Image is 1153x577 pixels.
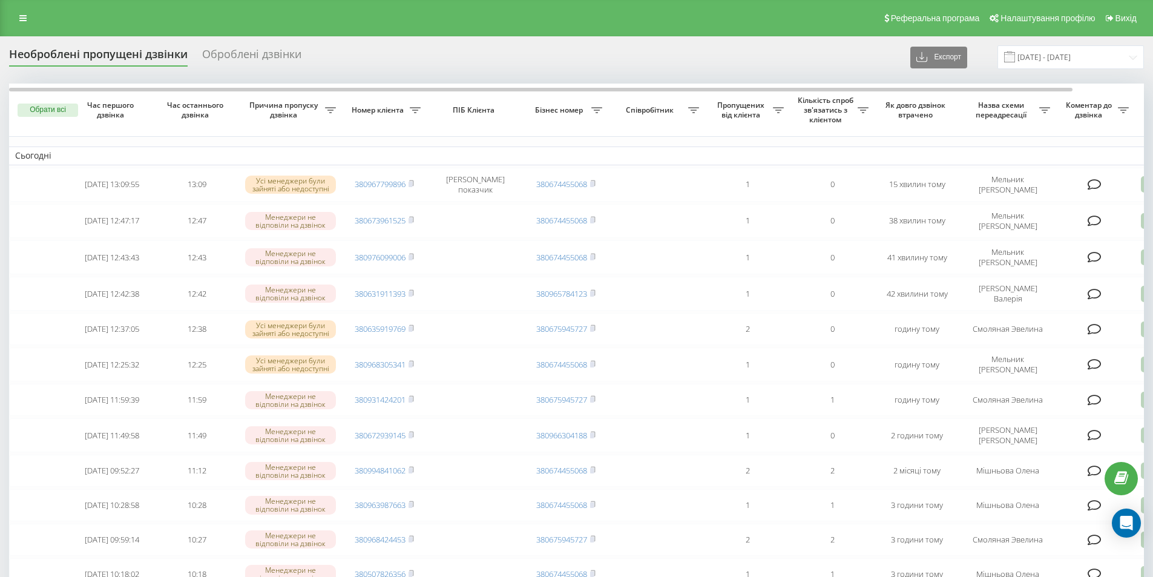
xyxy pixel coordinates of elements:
td: [DATE] 12:25:32 [70,348,154,381]
div: Оброблені дзвінки [202,48,301,67]
td: 0 [790,240,875,274]
a: 380965784123 [536,288,587,299]
td: [PERSON_NAME] [PERSON_NAME] [959,418,1056,452]
span: Номер клієнта [348,105,410,115]
td: 2 [790,524,875,556]
td: Мішньова Олена [959,455,1056,487]
a: 380674455068 [536,179,587,190]
td: 1 [705,240,790,274]
td: [DATE] 10:28:58 [70,489,154,521]
span: Співробітник [614,105,688,115]
div: Менеджери не відповіли на дзвінок [245,285,336,303]
td: Смоляная Эвелина [959,313,1056,345]
span: Бізнес номер [530,105,591,115]
td: 1 [790,384,875,416]
div: Менеджери не відповіли на дзвінок [245,212,336,230]
button: Обрати всі [18,104,78,117]
a: 380635919769 [355,323,406,334]
a: 380673961525 [355,215,406,226]
td: 15 хвилин тому [875,168,959,202]
td: Мельник [PERSON_NAME] [959,348,1056,381]
td: 10:28 [154,489,239,521]
td: 1 [705,168,790,202]
td: 0 [790,168,875,202]
td: Мельник [PERSON_NAME] [959,204,1056,238]
td: 41 хвилину тому [875,240,959,274]
td: [DATE] 13:09:55 [70,168,154,202]
a: 380674455068 [536,465,587,476]
td: 1 [705,384,790,416]
td: Смоляная Эвелина [959,384,1056,416]
td: [DATE] 12:47:17 [70,204,154,238]
td: Мельник [PERSON_NAME] [959,168,1056,202]
td: [DATE] 09:52:27 [70,455,154,487]
td: 2 [790,455,875,487]
td: 13:09 [154,168,239,202]
span: Час останнього дзвінка [164,101,229,119]
a: 380966304188 [536,430,587,441]
span: Налаштування профілю [1000,13,1095,23]
a: 380994841062 [355,465,406,476]
td: 2 [705,313,790,345]
span: Вихід [1115,13,1137,23]
button: Експорт [910,47,967,68]
a: 380967799896 [355,179,406,190]
span: Пропущених від клієнта [711,101,773,119]
td: 12:42 [154,277,239,311]
td: 1 [705,489,790,521]
td: Смоляная Эвелина [959,524,1056,556]
td: 1 [705,348,790,381]
div: Менеджери не відповіли на дзвінок [245,462,336,480]
td: 2 [705,455,790,487]
td: [PERSON_NAME] показчик [427,168,524,202]
td: годину тому [875,313,959,345]
a: 380631911393 [355,288,406,299]
a: 380674455068 [536,359,587,370]
div: Усі менеджери були зайняті або недоступні [245,355,336,374]
a: 380963987663 [355,500,406,510]
td: 0 [790,204,875,238]
td: 42 хвилини тому [875,277,959,311]
a: 380674455068 [536,252,587,263]
span: ПІБ Клієнта [437,105,513,115]
span: Причина пропуску дзвінка [245,101,325,119]
td: 11:49 [154,418,239,452]
td: [DATE] 11:59:39 [70,384,154,416]
td: 0 [790,418,875,452]
div: Необроблені пропущені дзвінки [9,48,188,67]
a: 380675945727 [536,323,587,334]
a: 380968424453 [355,534,406,545]
span: Коментар до дзвінка [1062,101,1118,119]
div: Менеджери не відповіли на дзвінок [245,426,336,444]
span: Час першого дзвінка [79,101,145,119]
a: 380675945727 [536,534,587,545]
div: Менеджери не відповіли на дзвінок [245,530,336,549]
td: [DATE] 12:42:38 [70,277,154,311]
td: 0 [790,277,875,311]
td: 12:38 [154,313,239,345]
a: 380968305341 [355,359,406,370]
td: [PERSON_NAME] Валерія [959,277,1056,311]
td: [DATE] 09:59:14 [70,524,154,556]
td: годину тому [875,384,959,416]
td: 12:43 [154,240,239,274]
span: Реферальна програма [891,13,980,23]
td: [DATE] 12:37:05 [70,313,154,345]
td: 0 [790,348,875,381]
span: Кількість спроб зв'язатись з клієнтом [796,96,858,124]
td: 2 години тому [875,418,959,452]
td: 2 [705,524,790,556]
td: [DATE] 12:43:43 [70,240,154,274]
td: 1 [705,418,790,452]
div: Менеджери не відповіли на дзвінок [245,391,336,409]
td: 12:47 [154,204,239,238]
td: 2 місяці тому [875,455,959,487]
td: годину тому [875,348,959,381]
td: 11:59 [154,384,239,416]
td: 3 години тому [875,524,959,556]
td: [DATE] 11:49:58 [70,418,154,452]
a: 380931424201 [355,394,406,405]
a: 380672939145 [355,430,406,441]
td: 0 [790,313,875,345]
div: Open Intercom Messenger [1112,509,1141,538]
